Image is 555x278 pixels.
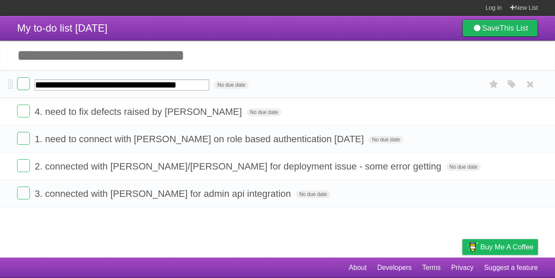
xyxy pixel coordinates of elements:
label: Done [17,187,30,199]
label: Star task [486,77,502,91]
a: About [349,260,367,276]
a: Privacy [451,260,473,276]
a: Buy me a coffee [462,239,538,255]
span: No due date [368,136,403,143]
span: My to-do list [DATE] [17,22,108,34]
span: Buy me a coffee [480,240,534,255]
a: Developers [377,260,412,276]
label: Done [17,132,30,145]
span: 1. need to connect with [PERSON_NAME] on role based authentication [DATE] [35,134,366,144]
a: SaveThis List [462,20,538,37]
b: This List [499,24,528,32]
label: Done [17,105,30,117]
span: No due date [247,108,281,116]
a: Suggest a feature [484,260,538,276]
label: Done [17,159,30,172]
a: Terms [422,260,441,276]
span: No due date [214,81,248,89]
span: 2. connected with [PERSON_NAME]/[PERSON_NAME] for deployment issue - some error getting [35,161,444,172]
img: Buy me a coffee [467,240,478,254]
span: No due date [296,190,330,198]
label: Done [17,77,30,90]
span: 4. need to fix defects raised by [PERSON_NAME] [35,106,244,117]
span: No due date [446,163,481,171]
span: 3. connected with [PERSON_NAME] for admin api integration [35,188,293,199]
